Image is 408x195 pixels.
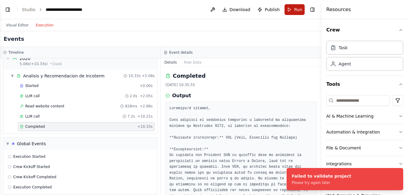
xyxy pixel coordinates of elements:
[161,58,181,67] button: Details
[125,104,137,109] span: 828ms
[326,22,403,38] button: Crew
[13,175,56,179] span: Crew Kickoff Completed
[285,4,305,15] button: Run
[25,83,38,88] span: Started
[140,94,153,98] span: + 2.05s
[127,114,135,119] span: 7.2s
[326,6,351,13] h4: Resources
[339,61,351,67] div: Agent
[128,73,141,78] span: 10.33s
[137,124,153,129] span: + 10.33s
[326,108,403,124] button: AI & Machine Learning
[25,114,40,119] span: LLM call
[230,7,251,13] span: Download
[326,124,403,140] button: Automation & Integration
[2,22,32,29] button: Visual Editor
[23,73,105,79] div: Analisis y Recomendacion de Incoterm
[172,92,191,99] h3: Output
[166,82,317,87] div: [DATE] 10:35:55
[25,104,64,109] span: Read website content
[50,61,62,66] span: • 1 task
[294,7,302,13] span: Run
[169,50,193,55] h3: Event details
[255,4,282,15] button: Publish
[25,124,45,129] span: Completed
[4,35,24,43] h2: Events
[17,141,46,147] div: Global Events
[326,76,403,93] button: Tools
[308,5,317,14] button: Hide right sidebar
[25,94,40,98] span: LLM call
[22,7,95,13] nav: breadcrumb
[6,141,9,146] span: ▼
[181,58,205,67] button: Raw Data
[292,173,351,179] div: Failed to validate project
[13,164,50,169] span: Crew Kickoff Started
[4,5,12,14] button: Show left sidebar
[32,22,57,29] button: Execution
[220,4,253,15] button: Download
[326,156,403,172] button: Integrations
[173,72,206,80] h2: Completed
[326,38,403,76] div: Crew
[339,45,348,51] div: Task
[292,180,351,185] div: Please try again later
[137,114,153,119] span: + 10.21s
[142,73,155,78] span: + 5.08s
[130,94,137,98] span: 2.0s
[13,185,52,190] span: Execution Completed
[326,140,403,156] button: File & Document
[140,104,153,109] span: + 2.88s
[140,83,153,88] span: + 0.00s
[265,7,280,13] span: Publish
[20,61,47,66] span: 5.08s (+10.33s)
[8,50,24,55] h3: Timeline
[13,154,45,159] span: Execution Started
[22,7,35,12] a: Studio
[11,73,14,78] span: ▼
